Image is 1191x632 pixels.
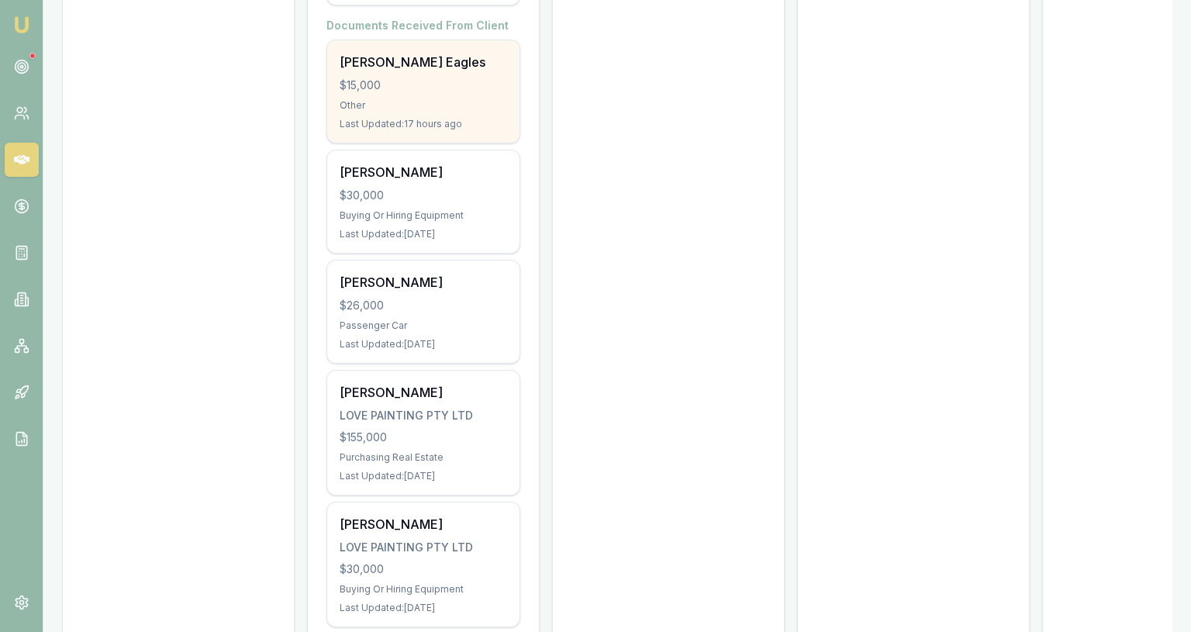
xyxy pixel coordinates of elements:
[340,470,507,482] div: Last Updated: [DATE]
[340,540,507,555] div: LOVE PAINTING PTY LTD
[340,163,507,181] div: [PERSON_NAME]
[340,383,507,402] div: [PERSON_NAME]
[12,16,31,34] img: emu-icon-u.png
[340,602,507,614] div: Last Updated: [DATE]
[340,408,507,423] div: LOVE PAINTING PTY LTD
[340,319,507,332] div: Passenger Car
[340,118,507,130] div: Last Updated: 17 hours ago
[340,78,507,93] div: $15,000
[340,188,507,203] div: $30,000
[326,18,520,33] h4: Documents Received From Client
[340,53,507,71] div: [PERSON_NAME] Eagles
[340,583,507,596] div: Buying Or Hiring Equipment
[340,451,507,464] div: Purchasing Real Estate
[340,209,507,222] div: Buying Or Hiring Equipment
[340,99,507,112] div: Other
[340,273,507,292] div: [PERSON_NAME]
[340,515,507,534] div: [PERSON_NAME]
[340,298,507,313] div: $26,000
[340,338,507,351] div: Last Updated: [DATE]
[340,430,507,445] div: $155,000
[340,561,507,577] div: $30,000
[340,228,507,240] div: Last Updated: [DATE]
